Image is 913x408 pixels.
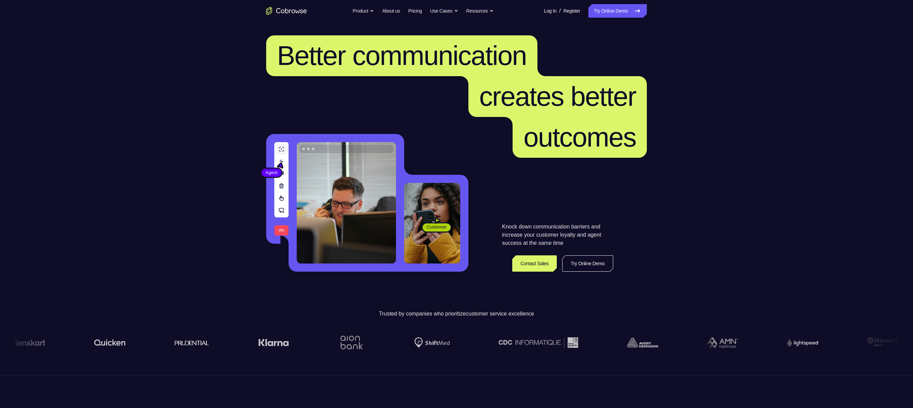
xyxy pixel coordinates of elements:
[255,339,286,347] img: Klarna
[559,7,561,15] span: /
[624,338,655,348] img: avery-dennison
[544,4,556,18] a: Log In
[411,337,447,348] img: Shiftmed
[512,255,557,272] a: Contact Sales
[562,255,613,272] a: Try Online Demo
[704,337,735,348] img: AMN Healthcare
[172,340,206,345] img: prudential
[335,329,362,356] img: Aion Bank
[502,223,613,247] p: Knock down communication barriers and increase your customer loyalty and agent success at the sam...
[479,81,636,112] span: creates better
[784,339,815,346] img: Lightspeed
[404,183,460,263] img: A customer holding their phone
[353,4,374,18] button: Product
[466,311,534,317] span: customer service excellence
[277,40,527,71] span: Better communication
[496,337,575,348] img: CDC Informatique
[261,169,281,176] span: Agent
[523,122,636,152] span: outcomes
[297,142,396,263] img: A customer support agent talking on the phone
[382,4,400,18] a: About us
[274,142,289,236] img: A series of tools used in co-browsing sessions
[564,4,580,18] a: Register
[430,4,458,18] button: Use Cases
[466,4,494,18] button: Resources
[408,4,422,18] a: Pricing
[91,337,123,348] img: quicken
[588,4,647,18] a: Try Online Demo
[266,7,307,15] a: Go to the home page
[423,224,451,231] span: Customer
